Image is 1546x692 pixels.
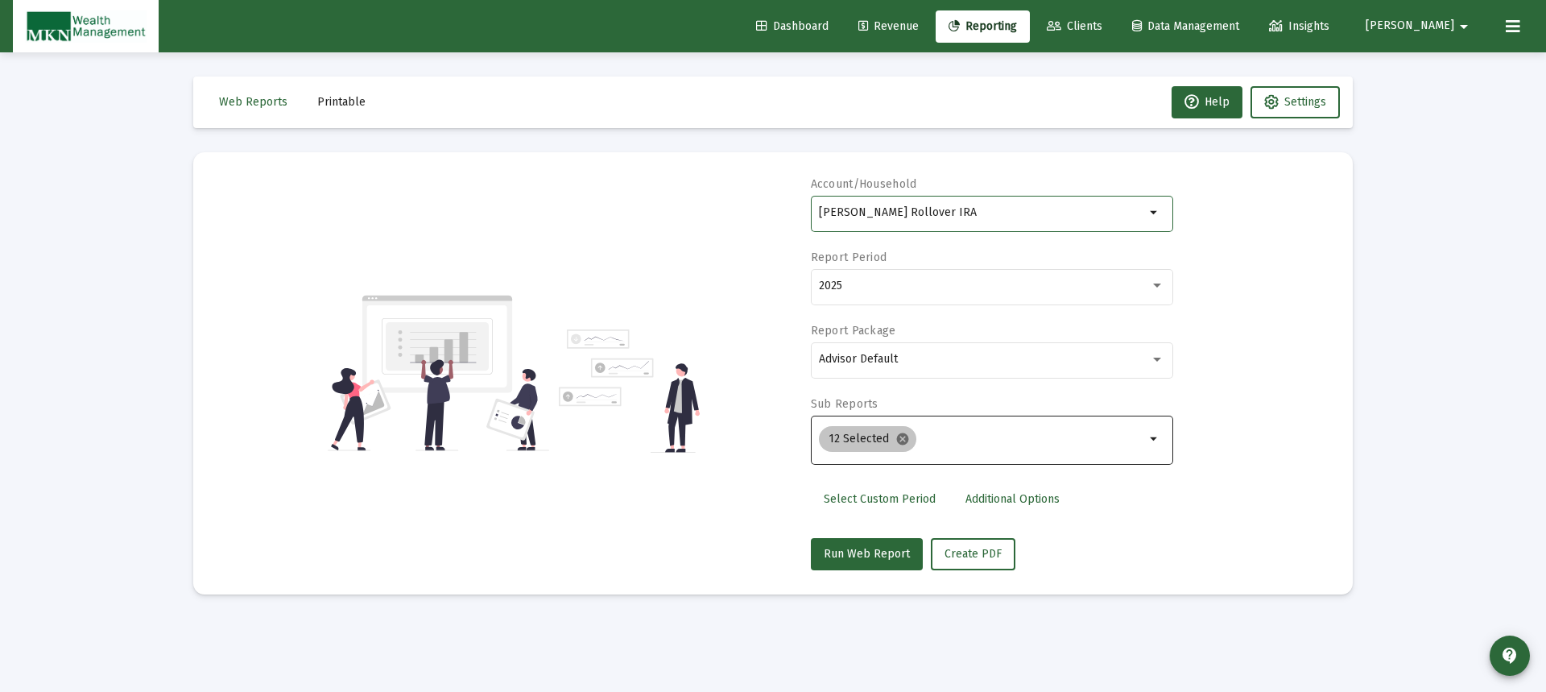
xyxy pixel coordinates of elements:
span: Advisor Default [819,352,898,366]
label: Report Package [811,324,896,338]
span: Reporting [949,19,1017,33]
a: Revenue [845,10,932,43]
mat-icon: arrow_drop_down [1454,10,1474,43]
span: Help [1184,95,1230,109]
span: Revenue [858,19,919,33]
a: Dashboard [743,10,841,43]
a: Clients [1034,10,1115,43]
a: Reporting [936,10,1030,43]
span: Web Reports [219,95,287,109]
mat-icon: arrow_drop_down [1145,203,1164,222]
mat-icon: arrow_drop_down [1145,429,1164,449]
span: Data Management [1132,19,1239,33]
span: Additional Options [965,492,1060,506]
span: Run Web Report [824,547,910,561]
mat-icon: cancel [895,432,910,446]
mat-chip-list: Selection [819,423,1145,455]
button: Web Reports [206,86,300,118]
span: Select Custom Period [824,492,936,506]
label: Report Period [811,251,887,264]
mat-icon: contact_support [1500,646,1519,665]
span: Create PDF [945,547,1002,561]
button: Create PDF [931,538,1015,570]
span: Dashboard [756,19,829,33]
img: reporting-alt [559,329,700,453]
span: [PERSON_NAME] [1366,19,1454,33]
a: Insights [1256,10,1342,43]
button: Settings [1250,86,1340,118]
span: Settings [1284,95,1326,109]
input: Search or select an account or household [819,206,1145,219]
label: Sub Reports [811,397,878,411]
img: reporting [328,293,549,453]
span: 2025 [819,279,842,292]
img: Dashboard [25,10,147,43]
button: Printable [304,86,378,118]
span: Insights [1269,19,1329,33]
button: Run Web Report [811,538,923,570]
span: Clients [1047,19,1102,33]
label: Account/Household [811,177,917,191]
button: [PERSON_NAME] [1346,10,1493,42]
span: Printable [317,95,366,109]
mat-chip: 12 Selected [819,426,916,452]
button: Help [1172,86,1242,118]
a: Data Management [1119,10,1252,43]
